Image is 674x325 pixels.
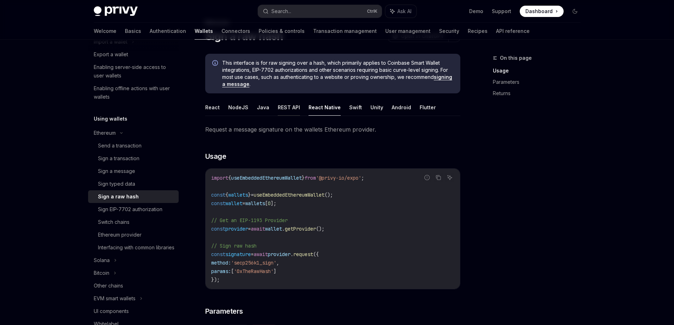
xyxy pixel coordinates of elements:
a: Export a wallet [88,48,179,61]
span: Parameters [205,306,243,316]
button: Android [392,99,411,116]
span: signature [225,251,251,257]
div: Send a transaction [98,141,142,150]
span: const [211,251,225,257]
a: Support [492,8,511,15]
span: = [242,200,245,207]
div: UI components [94,307,129,315]
span: wallets [245,200,265,207]
a: API reference [496,23,530,40]
span: await [254,251,268,257]
span: ] [273,268,276,274]
span: This interface is for raw signing over a hash, which primarily applies to Coinbase Smart Wallet i... [222,59,453,88]
a: Returns [493,88,586,99]
button: Java [257,99,269,116]
span: = [251,251,254,257]
button: Copy the contents from the code block [434,173,443,182]
span: (); [316,226,324,232]
span: [ [265,200,268,207]
span: ; [361,175,364,181]
span: wallet [265,226,282,232]
span: from [305,175,316,181]
a: Sign a raw hash [88,190,179,203]
button: NodeJS [228,99,248,116]
div: Other chains [94,282,123,290]
a: Sign a message [88,165,179,178]
div: Sign a transaction [98,154,139,163]
a: Dashboard [520,6,564,17]
button: React [205,99,220,116]
a: Sign a transaction [88,152,179,165]
a: Ethereum provider [88,228,179,241]
div: Enabling offline actions with user wallets [94,84,174,101]
button: React Native [309,99,341,116]
span: . [282,226,285,232]
a: Sign typed data [88,178,179,190]
button: Toggle dark mode [569,6,581,17]
button: Ask AI [445,173,454,182]
button: Swift [349,99,362,116]
a: Welcome [94,23,116,40]
a: Basics [125,23,141,40]
div: Solana [94,256,110,265]
a: Sign EIP-7702 authorization [88,203,179,216]
span: request [293,251,313,257]
a: Connectors [221,23,250,40]
span: '0xTheRawHash' [234,268,273,274]
div: EVM smart wallets [94,294,136,303]
button: Report incorrect code [422,173,432,182]
span: const [211,226,225,232]
span: [ [231,268,234,274]
span: await [251,226,265,232]
span: ({ [313,251,319,257]
a: Security [439,23,459,40]
span: getProvider [285,226,316,232]
a: Wallets [195,23,213,40]
span: '@privy-io/expo' [316,175,361,181]
div: Sign a message [98,167,135,175]
button: Flutter [420,99,436,116]
span: Request a message signature on the wallets Ethereum provider. [205,124,460,134]
a: Parameters [493,76,586,88]
span: , [276,260,279,266]
button: Ask AI [385,5,416,18]
a: Policies & controls [259,23,305,40]
div: Ethereum provider [98,231,142,239]
span: Ask AI [397,8,411,15]
div: Export a wallet [94,50,128,59]
span: useEmbeddedEthereumWallet [254,192,324,198]
a: Demo [469,8,483,15]
span: } [248,192,251,198]
span: ]; [271,200,276,207]
div: Sign a raw hash [98,192,139,201]
a: Send a transaction [88,139,179,152]
div: Ethereum [94,129,116,137]
div: Interfacing with common libraries [98,243,174,252]
span: wallets [228,192,248,198]
span: (); [324,192,333,198]
span: Usage [205,151,226,161]
div: Bitcoin [94,269,109,277]
a: Interfacing with common libraries [88,241,179,254]
a: Transaction management [313,23,377,40]
span: // Sign raw hash [211,243,257,249]
span: const [211,192,225,198]
span: On this page [500,54,532,62]
span: 0 [268,200,271,207]
div: Sign typed data [98,180,135,188]
span: } [302,175,305,181]
span: provider [225,226,248,232]
span: { [228,175,231,181]
span: provider [268,251,290,257]
span: }); [211,277,220,283]
span: wallet [225,200,242,207]
span: params: [211,268,231,274]
button: Unity [370,99,383,116]
div: Search... [271,7,291,16]
a: Switch chains [88,216,179,228]
a: Other chains [88,279,179,292]
span: = [248,226,251,232]
a: Usage [493,65,586,76]
button: REST API [278,99,300,116]
div: Enabling server-side access to user wallets [94,63,174,80]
